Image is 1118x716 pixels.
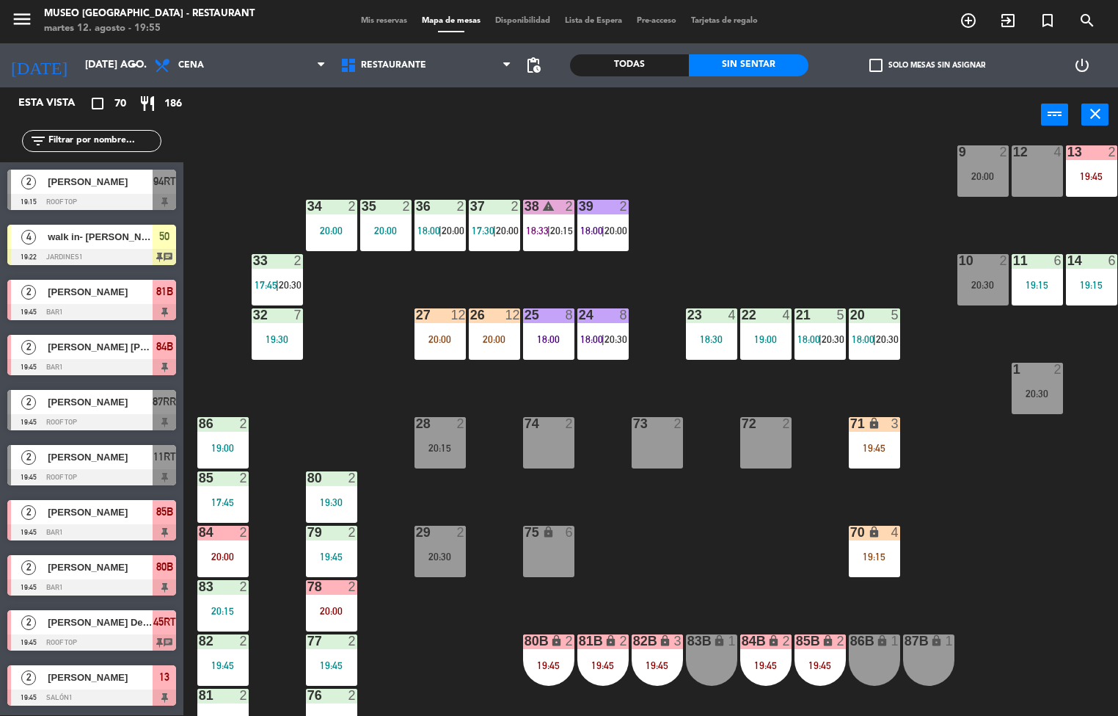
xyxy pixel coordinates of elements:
[450,308,465,322] div: 12
[307,471,308,485] div: 80
[156,558,173,576] span: 80B
[1078,12,1096,29] i: search
[125,57,143,74] i: arrow_drop_down
[416,526,417,539] div: 29
[876,634,888,647] i: lock
[153,448,176,466] span: 11RT
[1067,254,1068,267] div: 14
[348,526,357,539] div: 2
[21,505,36,520] span: 2
[959,254,960,267] div: 10
[782,308,791,322] div: 4
[999,254,1008,267] div: 2
[999,12,1017,29] i: exit_to_app
[869,59,985,72] label: Solo mesas sin asignar
[156,338,173,355] span: 84B
[1041,104,1068,126] button: power_input
[199,417,200,430] div: 86
[822,333,844,345] span: 20:30
[414,334,466,344] div: 20:00
[684,17,765,25] span: Tarjetas de regalo
[849,552,900,562] div: 19:15
[197,497,249,507] div: 17:45
[852,333,874,345] span: 18:00
[456,526,465,539] div: 2
[1046,105,1064,123] i: power_input
[742,634,742,648] div: 84B
[255,279,277,291] span: 17:45
[159,668,169,686] span: 13
[493,225,496,236] span: |
[891,526,899,539] div: 4
[156,503,173,521] span: 85B
[579,634,580,648] div: 81B
[21,340,36,355] span: 2
[153,613,176,631] span: 45RT
[21,230,36,245] span: 4
[579,200,580,213] div: 39
[153,173,176,190] span: 94RT
[728,308,737,322] div: 4
[1013,254,1014,267] div: 11
[565,417,574,430] div: 2
[199,689,200,702] div: 81
[239,526,248,539] div: 2
[307,526,308,539] div: 79
[472,225,494,236] span: 17:30
[580,333,603,345] span: 18:00
[252,334,303,344] div: 19:30
[686,334,737,344] div: 18:30
[164,95,182,112] span: 186
[604,333,627,345] span: 20:30
[239,634,248,648] div: 2
[794,660,846,670] div: 19:45
[659,634,671,647] i: lock
[565,200,574,213] div: 2
[197,552,249,562] div: 20:00
[782,417,791,430] div: 2
[619,308,628,322] div: 8
[89,95,106,112] i: crop_square
[604,225,627,236] span: 20:00
[526,225,549,236] span: 18:33
[836,634,845,648] div: 2
[456,417,465,430] div: 2
[673,634,682,648] div: 3
[1053,145,1062,159] div: 4
[957,171,1009,181] div: 20:00
[742,417,742,430] div: 72
[442,225,464,236] span: 20:00
[307,689,308,702] div: 76
[1081,104,1108,126] button: close
[361,60,426,70] span: Restaurante
[48,449,153,465] span: [PERSON_NAME]
[633,634,634,648] div: 82B
[1066,280,1117,290] div: 19:15
[307,580,308,593] div: 78
[197,606,249,616] div: 20:15
[673,417,682,430] div: 2
[48,229,153,245] span: walk in- [PERSON_NAME]
[156,283,173,300] span: 81B
[558,17,629,25] span: Lista de Espera
[1013,363,1014,376] div: 1
[488,17,558,25] span: Disponibilidad
[159,228,169,245] span: 50
[713,634,726,647] i: lock
[199,634,200,648] div: 82
[960,12,977,29] i: add_circle_outline
[728,634,737,648] div: 1
[48,394,153,410] span: [PERSON_NAME]
[542,526,555,538] i: lock
[21,395,36,410] span: 2
[505,308,519,322] div: 12
[822,634,834,647] i: lock
[239,689,248,702] div: 2
[873,333,876,345] span: |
